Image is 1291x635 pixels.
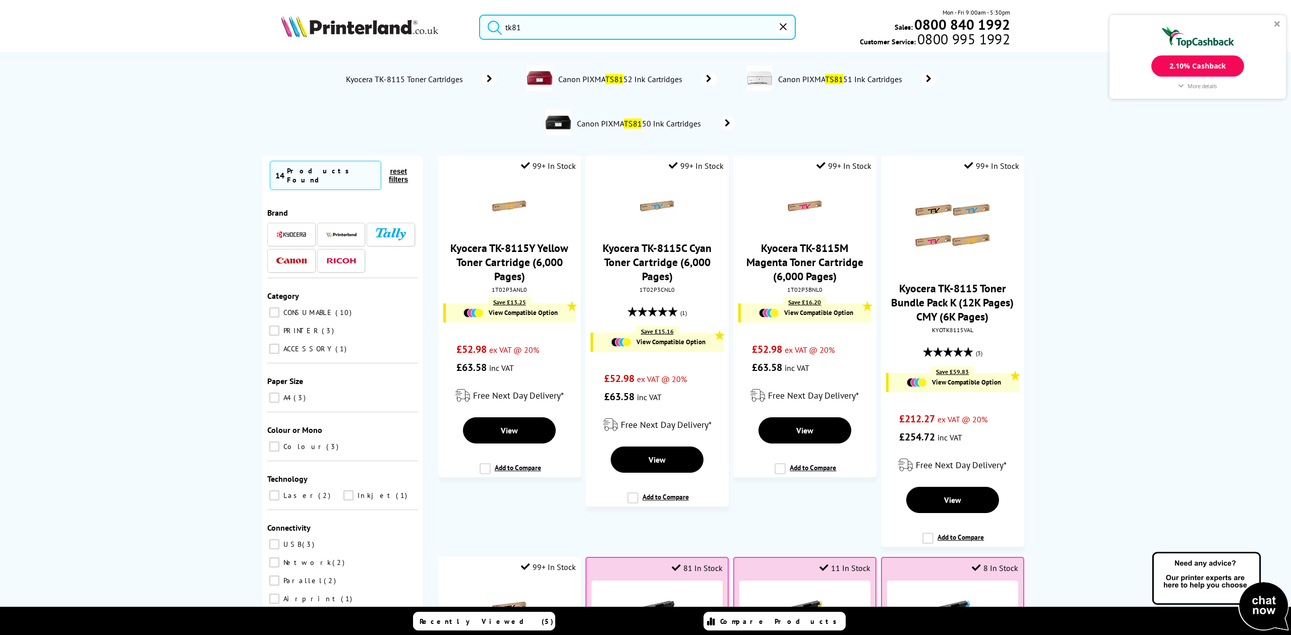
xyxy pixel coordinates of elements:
[976,344,982,363] span: (3)
[267,376,303,386] span: Paper Size
[446,286,573,293] div: 1T02P3ANL0
[895,22,913,32] span: Sales:
[627,492,689,512] label: Add to Compare
[746,241,863,283] a: Kyocera TK-8115M Magenta Toner Cartridge (6,000 Pages)
[521,161,576,171] div: 99+ In Stock
[269,576,279,586] input: Parallel 2
[376,228,406,240] img: Tally
[894,378,1014,387] a: View Compatible Option
[784,308,853,317] span: View Compatible Option
[463,308,484,317] img: Cartridges
[269,539,279,549] input: USB 3
[489,345,539,355] span: ex VAT @ 20%
[324,576,338,585] span: 2
[450,241,568,283] a: Kyocera TK-8115Y Yellow Toner Cartridge (6,000 Pages)
[598,338,718,347] a: View Compatible Option
[593,286,721,293] div: 1T02P3CNL0
[276,258,307,264] img: Canon
[281,15,438,37] img: Printerland Logo
[557,66,717,93] a: Canon PIXMATS8152 Ink Cartridges
[276,231,307,238] img: Kyocera
[624,118,642,129] mark: TS81
[669,161,724,171] div: 99+ In Stock
[269,490,279,500] input: Laser 2
[281,540,301,549] span: USB
[443,382,576,410] div: modal_delivery
[492,188,527,224] img: Kyocera-TK-8115Y-Yellow-Small.gif
[413,612,555,630] a: Recently Viewed (5)
[937,414,987,424] span: ex VAT @ 20%
[636,326,679,337] div: Save £15.16
[759,308,779,317] img: Cartridges
[335,344,349,353] span: 1
[318,491,333,500] span: 2
[287,166,376,184] div: Products Found
[267,523,311,533] span: Connectivity
[783,297,826,307] div: Save £16.20
[267,425,322,435] span: Colour or Mono
[758,417,851,443] a: View
[916,34,1010,44] span: 0800 995 1992
[527,66,552,91] img: TS8152-conspage.jpg
[752,361,782,374] span: £63.58
[332,558,347,567] span: 2
[943,8,1010,17] span: Mon - Fri 9:00am - 5:30pm
[703,612,846,630] a: Compare Products
[576,118,705,129] span: Canon PIXMA 50 Ink Cartridges
[381,167,416,184] button: reset filters
[785,345,835,355] span: ex VAT @ 20%
[637,374,687,384] span: ex VAT @ 20%
[302,540,317,549] span: 3
[639,188,675,224] img: Kyocera-TK-8115C-Cyan-Small.gif
[396,491,409,500] span: 1
[680,303,687,323] span: (1)
[768,390,859,401] span: Free Next Day Delivery*
[456,361,487,374] span: £63.58
[819,563,870,573] div: 11 In Stock
[752,343,782,356] span: £52.98
[1150,550,1291,633] img: Open Live Chat window
[343,490,354,500] input: Inkjet 1
[281,442,325,451] span: Colour
[639,591,675,626] img: K18883ZA-small.gif
[269,307,279,317] input: CONSUMABLE 10
[777,74,906,84] span: Canon PIXMA 51 Ink Cartridges
[604,372,634,385] span: £52.98
[473,390,564,401] span: Free Next Day Delivery*
[456,343,487,356] span: £52.98
[294,393,308,402] span: 3
[489,363,514,373] span: inc VAT
[785,363,809,373] span: inc VAT
[420,617,554,626] span: Recently Viewed (5)
[281,308,334,317] span: CONSUMABLE
[636,338,706,346] span: View Compatible Option
[269,441,279,452] input: Colour 3
[621,419,712,430] span: Free Next Day Delivery*
[944,495,961,505] span: View
[972,563,1018,573] div: 8 In Stock
[746,308,866,317] a: View Compatible Option
[355,491,395,500] span: Inkjet
[891,281,1014,324] a: Kyocera TK-8115 Toner Bundle Pack K (12K Pages) CMY (6K Pages)
[489,308,558,317] span: View Compatible Option
[747,66,772,91] img: TS8151-conspage.jpg
[463,417,556,443] a: View
[738,382,871,410] div: modal_delivery
[341,594,355,603] span: 1
[335,308,354,317] span: 10
[775,463,836,482] label: Add to Compare
[907,378,927,387] img: Cartridges
[267,291,299,301] span: Category
[916,459,1007,471] span: Free Next Day Delivery*
[344,72,497,86] a: Kyocera TK-8115 Toner Cartridges
[269,594,279,604] input: Airprint 1
[344,74,466,84] span: Kyocera TK-8115 Toner Cartridges
[611,338,631,347] img: Cartridges
[914,15,1010,34] b: 0800 840 1992
[605,74,623,84] mark: TS81
[492,590,527,625] img: Kyocera-TK-8115K-Black-Small.gif
[322,326,336,335] span: 3
[672,563,723,573] div: 81 In Stock
[637,392,662,402] span: inc VAT
[931,366,974,377] div: Save £59.83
